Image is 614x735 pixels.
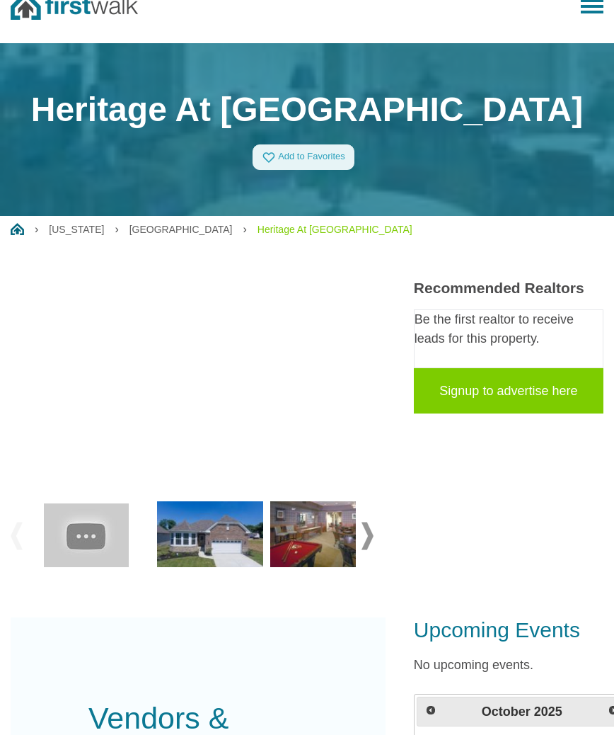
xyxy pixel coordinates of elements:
a: Signup to advertise here [414,368,603,414]
p: No upcoming events. [414,656,603,675]
h3: Recommended Realtors [414,279,603,297]
a: [US_STATE] [49,224,104,235]
a: Prev [419,699,441,722]
img: hqdefault.jpg [44,503,129,567]
span: 2025 [534,705,562,719]
p: Be the first realtor to receive leads for this property. [415,310,603,348]
a: Add to Favorites [253,144,354,170]
h3: Upcoming Events [414,617,603,643]
span: Prev [425,705,436,716]
span: October [482,705,531,719]
span: Add to Favorites [278,151,345,161]
a: [GEOGRAPHIC_DATA] [129,224,233,235]
h1: Heritage At [GEOGRAPHIC_DATA] [11,89,603,130]
a: Heritage At [GEOGRAPHIC_DATA] [257,224,412,235]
